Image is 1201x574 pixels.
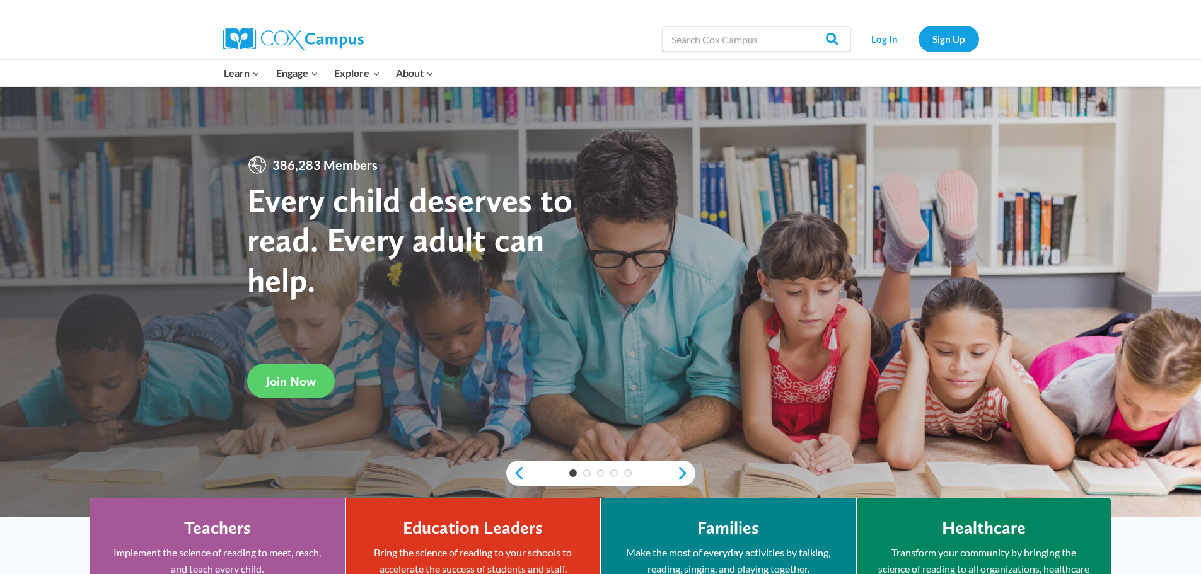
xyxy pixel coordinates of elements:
[624,469,632,477] a: 5
[223,28,364,50] img: Cox Campus
[403,517,543,539] h4: Education Leaders
[597,469,605,477] a: 3
[506,466,525,481] a: previous
[247,180,572,300] strong: Every child deserves to read. Every adult can help.
[267,155,383,175] span: 386,283 Members
[583,469,591,477] a: 2
[942,517,1026,539] h4: Healthcare
[610,469,618,477] a: 4
[334,65,380,81] span: Explore
[247,364,335,398] a: Join Now
[662,26,851,52] input: Search Cox Campus
[216,60,442,86] nav: Primary Navigation
[697,517,759,539] h4: Families
[396,65,434,81] span: About
[224,65,260,81] span: Learn
[569,469,577,477] a: 1
[857,26,979,52] nav: Secondary Navigation
[276,65,318,81] span: Engage
[184,517,251,539] h4: Teachers
[676,466,695,481] a: next
[506,461,695,486] div: content slider buttons
[919,26,979,52] a: Sign Up
[857,26,912,52] a: Log In
[266,374,316,389] span: Join Now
